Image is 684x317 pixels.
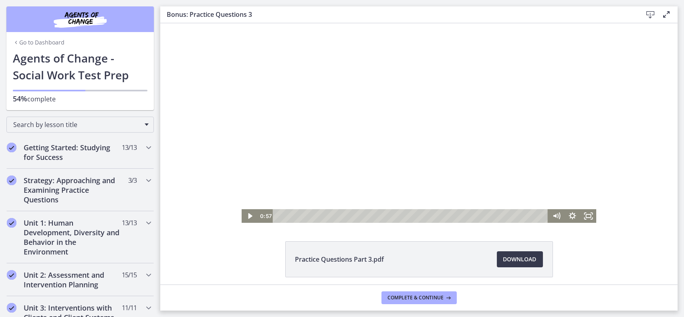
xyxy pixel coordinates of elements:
h2: Unit 2: Assessment and Intervention Planning [24,270,121,289]
h2: Unit 1: Human Development, Diversity and Behavior in the Environment [24,218,121,256]
span: 3 / 3 [128,176,137,185]
i: Completed [7,176,16,185]
p: complete [13,94,147,104]
button: Show settings menu [404,186,420,200]
span: 13 / 13 [122,218,137,228]
a: Go to Dashboard [13,38,65,46]
h1: Agents of Change - Social Work Test Prep [13,50,147,83]
span: 54% [13,94,27,103]
i: Completed [7,143,16,152]
iframe: Video Lesson [160,23,678,223]
div: Search by lesson title [6,117,154,133]
i: Completed [7,218,16,228]
a: Download [497,251,543,267]
h2: Getting Started: Studying for Success [24,143,121,162]
i: Completed [7,303,16,313]
span: Download [503,254,537,264]
button: Mute [388,186,404,200]
h3: Bonus: Practice Questions 3 [167,10,630,19]
span: Practice Questions Part 3.pdf [295,254,384,264]
button: Fullscreen [420,186,436,200]
span: Complete & continue [388,295,444,301]
h2: Strategy: Approaching and Examining Practice Questions [24,176,121,204]
span: Search by lesson title [13,120,141,129]
span: 15 / 15 [122,270,137,280]
i: Completed [7,270,16,280]
span: 13 / 13 [122,143,137,152]
button: Complete & continue [381,291,457,304]
img: Agents of Change [32,10,128,29]
span: 11 / 11 [122,303,137,313]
